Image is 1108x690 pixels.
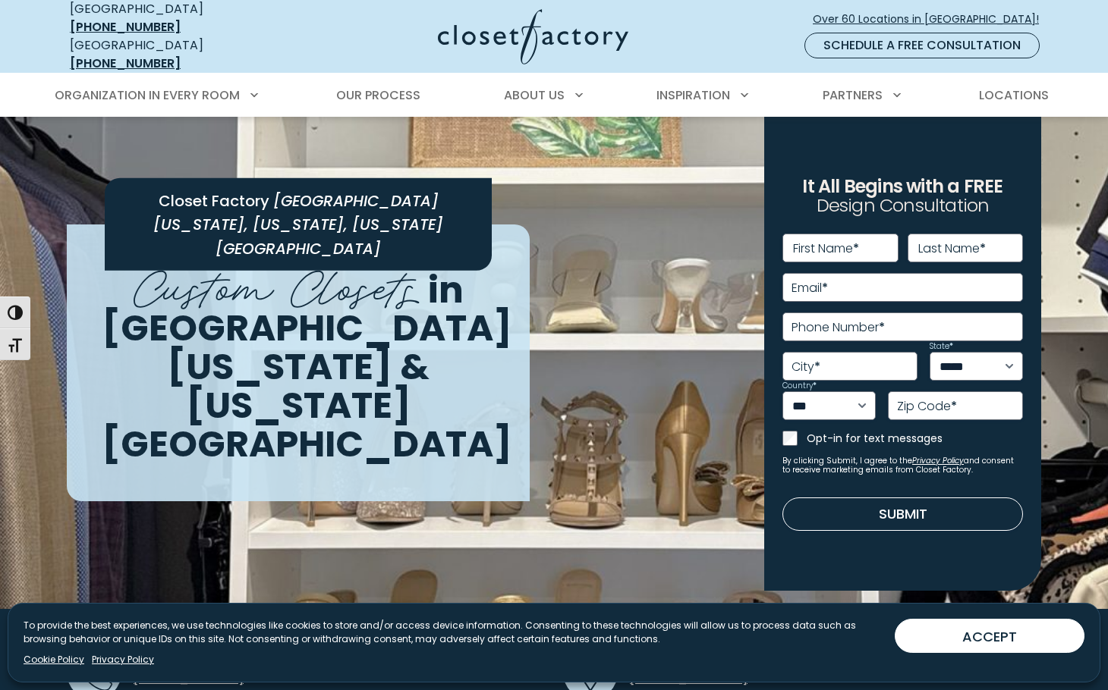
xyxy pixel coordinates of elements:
[92,653,154,666] a: Privacy Policy
[102,264,512,469] span: in [GEOGRAPHIC_DATA][US_STATE] & [US_STATE][GEOGRAPHIC_DATA]
[812,6,1052,33] a: Over 60 Locations in [GEOGRAPHIC_DATA]!
[134,249,420,318] span: Custom Closets
[336,86,420,104] span: Our Process
[930,343,953,350] label: State
[912,455,964,466] a: Privacy Policy
[153,190,443,259] span: [GEOGRAPHIC_DATA][US_STATE], [US_STATE], [US_STATE][GEOGRAPHIC_DATA]
[895,619,1084,653] button: ACCEPT
[813,11,1051,27] span: Over 60 Locations in [GEOGRAPHIC_DATA]!
[979,86,1049,104] span: Locations
[504,86,565,104] span: About Us
[70,55,181,72] a: [PHONE_NUMBER]
[918,243,986,255] label: Last Name
[792,282,828,294] label: Email
[782,497,1023,531] button: Submit
[782,382,817,390] label: Country
[782,456,1023,475] small: By clicking Submit, I agree to the and consent to receive marketing emails from Closet Factory.
[823,86,883,104] span: Partners
[70,36,290,73] div: [GEOGRAPHIC_DATA]
[438,9,628,64] img: Closet Factory Logo
[656,86,730,104] span: Inspiration
[897,400,957,412] label: Zip Code
[817,193,990,218] span: Design Consultation
[24,619,883,646] p: To provide the best experiences, we use technologies like cookies to store and/or access device i...
[793,243,859,255] label: First Name
[70,18,181,36] a: [PHONE_NUMBER]
[24,653,84,666] a: Cookie Policy
[159,190,269,212] span: Closet Factory
[44,74,1064,117] nav: Primary Menu
[807,431,1023,446] label: Opt-in for text messages
[55,86,240,104] span: Organization in Every Room
[792,361,820,373] label: City
[802,174,1003,199] span: It All Begins with a FREE
[804,33,1040,58] a: Schedule a Free Consultation
[792,321,885,334] label: Phone Number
